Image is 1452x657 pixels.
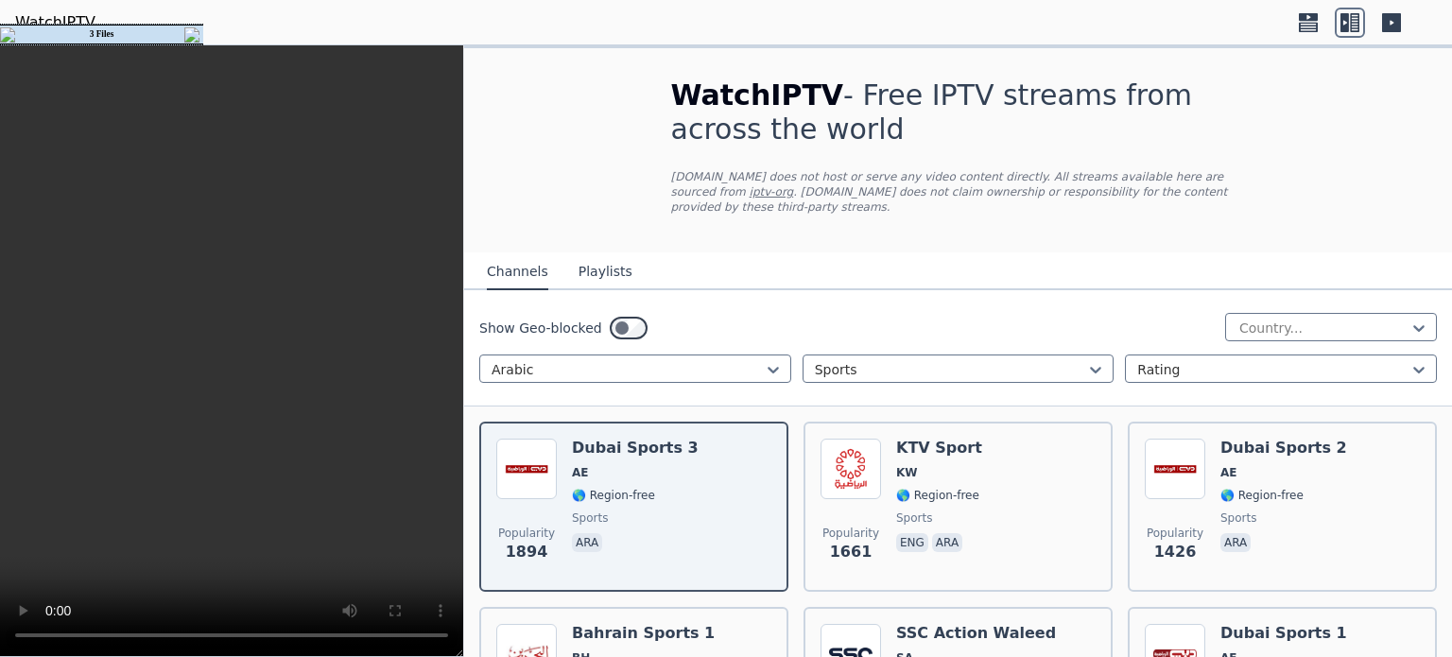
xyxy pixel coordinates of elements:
span: AE [1220,465,1236,480]
h6: Bahrain Sports 1 [572,624,715,643]
span: AE [572,465,588,480]
h6: Dubai Sports 1 [1220,624,1347,643]
span: sports [572,510,608,526]
a: WatchIPTV [15,11,95,34]
img: Dubai Sports 3 [496,439,557,499]
td: 3 Files [19,26,184,43]
h1: - Free IPTV streams from across the world [671,78,1246,147]
p: ara [932,533,962,552]
span: 1426 [1154,541,1197,563]
h6: KTV Sport [896,439,982,458]
button: Playlists [579,254,632,290]
span: sports [1220,510,1256,526]
p: [DOMAIN_NAME] does not host or serve any video content directly. All streams available here are s... [671,169,1246,215]
a: iptv-org [750,185,794,199]
p: ara [572,533,602,552]
h6: Dubai Sports 2 [1220,439,1347,458]
h6: SSC Action Waleed [896,624,1056,643]
img: close16.png [184,27,203,43]
span: Popularity [822,526,879,541]
p: eng [896,533,928,552]
span: 🌎 Region-free [896,488,979,503]
span: KW [896,465,918,480]
span: 1661 [830,541,873,563]
p: ara [1220,533,1251,552]
label: Show Geo-blocked [479,319,602,337]
span: 1894 [506,541,548,563]
span: Popularity [498,526,555,541]
img: KTV Sport [821,439,881,499]
img: Dubai Sports 2 [1145,439,1205,499]
h6: Dubai Sports 3 [572,439,699,458]
button: Channels [487,254,548,290]
span: sports [896,510,932,526]
span: 🌎 Region-free [572,488,655,503]
span: Popularity [1147,526,1203,541]
span: WatchIPTV [671,78,844,112]
span: 🌎 Region-free [1220,488,1304,503]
